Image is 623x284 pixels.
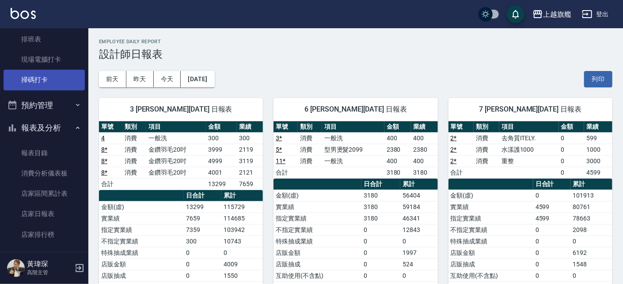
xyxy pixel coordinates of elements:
td: 3180 [361,213,400,224]
td: 0 [559,155,585,167]
td: 6192 [571,247,612,258]
td: 524 [400,258,437,270]
th: 單號 [274,121,298,133]
th: 業績 [411,121,437,133]
h5: 黃瑋琛 [27,260,72,269]
th: 業績 [237,121,263,133]
td: 實業績 [448,201,533,213]
th: 類別 [474,121,499,133]
th: 類別 [298,121,322,133]
td: 3000 [584,155,612,167]
td: 103942 [221,224,263,235]
td: 店販抽成 [274,258,361,270]
td: 店販金額 [448,247,533,258]
div: 上越旗艦 [543,9,571,20]
td: 0 [184,270,221,281]
span: 6 [PERSON_NAME][DATE] 日報表 [284,105,427,114]
td: 0 [533,270,571,281]
td: 互助使用(不含點) [448,270,533,281]
td: 300 [237,132,263,144]
td: 消費 [123,155,147,167]
td: 4009 [221,258,263,270]
td: 2380 [411,144,437,155]
td: 13299 [184,201,221,213]
td: 2119 [237,144,263,155]
td: 12843 [400,224,437,235]
td: 消費 [123,132,147,144]
button: save [507,5,524,23]
td: 0 [400,235,437,247]
td: 指定實業績 [99,224,184,235]
th: 項目 [499,121,559,133]
td: 3180 [361,190,400,201]
table: a dense table [274,121,437,179]
a: 掃碼打卡 [4,70,85,90]
td: 0 [559,144,585,155]
td: 1997 [400,247,437,258]
td: 合計 [448,167,474,178]
td: 59184 [400,201,437,213]
td: 一般洗 [322,132,384,144]
td: 0 [361,235,400,247]
td: 1000 [584,144,612,155]
td: 0 [361,258,400,270]
td: 消費 [474,132,499,144]
th: 日合計 [533,179,571,190]
td: 1550 [221,270,263,281]
td: 店販抽成 [99,270,184,281]
button: 報表及分析 [4,116,85,139]
td: 400 [384,155,411,167]
th: 累計 [571,179,612,190]
td: 7659 [184,213,221,224]
th: 累計 [400,179,437,190]
td: 互助使用(不含點) [274,270,361,281]
th: 累計 [221,190,263,202]
td: 水漾護1000 [499,144,559,155]
td: 0 [184,258,221,270]
th: 類別 [123,121,147,133]
th: 日合計 [184,190,221,202]
td: 消費 [298,155,322,167]
td: 不指定實業績 [448,224,533,235]
a: 消費分析儀表板 [4,163,85,183]
button: 列印 [584,71,612,87]
th: 業績 [584,121,612,133]
td: 消費 [298,144,322,155]
td: 4599 [533,213,571,224]
td: 0 [559,167,585,178]
a: 店家排行榜 [4,224,85,245]
td: 114685 [221,213,263,224]
td: 400 [384,132,411,144]
td: 400 [411,132,437,144]
th: 項目 [146,121,206,133]
button: 上越旗艦 [529,5,575,23]
td: 0 [533,235,571,247]
a: 互助日報表 [4,245,85,265]
button: 前天 [99,71,126,87]
th: 單號 [448,121,474,133]
td: 不指定實業績 [99,235,184,247]
td: 合計 [99,178,123,190]
td: 4599 [533,201,571,213]
td: 實業績 [274,201,361,213]
td: 消費 [123,167,147,178]
td: 金額(虛) [448,190,533,201]
button: 預約管理 [4,94,85,117]
td: 消費 [474,144,499,155]
td: 78663 [571,213,612,224]
td: 2121 [237,167,263,178]
td: 4999 [206,155,237,167]
td: 0 [559,132,585,144]
button: 今天 [154,71,181,87]
h3: 設計師日報表 [99,48,612,60]
td: 3180 [384,167,411,178]
td: 0 [361,270,400,281]
span: 3 [PERSON_NAME][DATE] 日報表 [110,105,252,114]
td: 消費 [474,155,499,167]
td: 不指定實業績 [274,224,361,235]
td: 金鑽羽毛20吋 [146,155,206,167]
td: 一般洗 [146,132,206,144]
td: 特殊抽成業績 [274,235,361,247]
td: 金鑽羽毛20吋 [146,144,206,155]
td: 3999 [206,144,237,155]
